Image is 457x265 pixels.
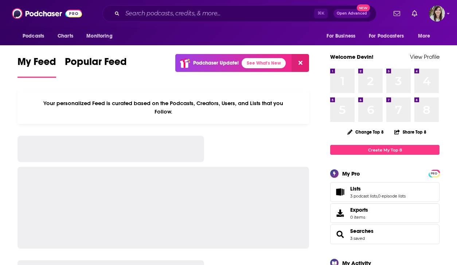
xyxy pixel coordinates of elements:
button: open menu [321,29,364,43]
a: Charts [53,29,78,43]
span: Exports [333,208,347,218]
div: My Pro [342,170,360,177]
button: open menu [81,29,122,43]
button: open menu [364,29,414,43]
a: 3 saved [350,236,365,241]
a: 3 podcast lists [350,193,377,199]
span: Popular Feed [65,55,127,72]
a: Searches [350,228,374,234]
a: Welcome Devin! [330,53,374,60]
button: Show profile menu [429,5,445,22]
span: 0 items [350,215,368,220]
button: open menu [413,29,440,43]
span: Logged in as devinandrade [429,5,445,22]
span: Exports [350,207,368,213]
div: Your personalized Feed is curated based on the Podcasts, Creators, Users, and Lists that you Follow. [17,91,309,124]
span: More [418,31,430,41]
a: Show notifications dropdown [409,7,420,20]
img: User Profile [429,5,445,22]
img: Podchaser - Follow, Share and Rate Podcasts [12,7,82,20]
a: PRO [430,170,438,176]
span: New [357,4,370,11]
button: Open AdvancedNew [333,9,370,18]
span: PRO [430,171,438,176]
a: View Profile [410,53,440,60]
span: Lists [330,182,440,202]
span: Charts [58,31,73,41]
span: Lists [350,185,361,192]
p: Podchaser Update! [193,60,239,66]
button: Change Top 8 [343,127,388,137]
a: My Feed [17,55,56,78]
span: Podcasts [23,31,44,41]
a: Create My Top 8 [330,145,440,155]
a: Lists [333,187,347,197]
span: My Feed [17,55,56,72]
span: For Business [327,31,355,41]
button: Share Top 8 [394,125,427,139]
input: Search podcasts, credits, & more... [122,8,314,19]
span: ⌘ K [314,9,328,18]
button: open menu [17,29,54,43]
a: Searches [333,229,347,239]
span: , [377,193,378,199]
div: Search podcasts, credits, & more... [102,5,376,22]
a: Popular Feed [65,55,127,78]
span: For Podcasters [369,31,404,41]
a: See What's New [242,58,286,68]
a: Exports [330,203,440,223]
span: Open Advanced [337,12,367,15]
a: 0 episode lists [378,193,406,199]
span: Monitoring [86,31,112,41]
span: Searches [330,224,440,244]
a: Lists [350,185,406,192]
a: Show notifications dropdown [391,7,403,20]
